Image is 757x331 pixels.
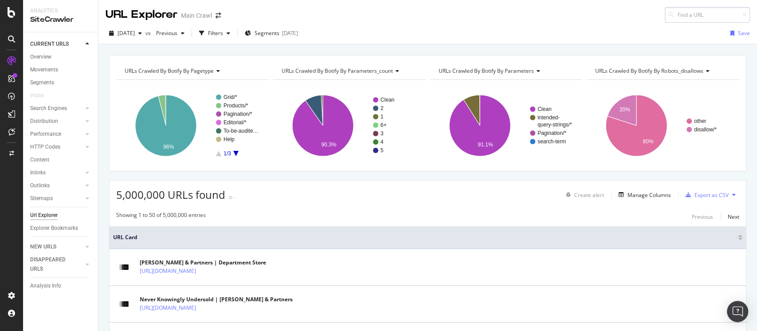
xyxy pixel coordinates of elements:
[439,67,534,75] span: URLs Crawled By Botify By parameters
[116,187,225,202] span: 5,000,000 URLs found
[692,213,713,221] div: Previous
[321,141,336,147] text: 90.3%
[106,26,145,40] button: [DATE]
[224,102,248,109] text: Products/*
[181,11,212,20] div: Main Crawl
[437,64,575,78] h4: URLs Crawled By Botify By parameters
[30,104,83,113] a: Search Engines
[727,301,748,322] div: Open Intercom Messenger
[118,29,135,37] span: 2025 Sep. 4th
[30,52,92,62] a: Overview
[282,29,298,37] div: [DATE]
[380,139,384,145] text: 4
[241,26,302,40] button: Segments[DATE]
[537,106,551,112] text: Clean
[30,281,61,291] div: Analysis Info
[30,130,83,139] a: Performance
[30,52,51,62] div: Overview
[229,196,232,199] img: Equal
[595,67,703,75] span: URLs Crawled By Botify By robots_disallows
[587,87,737,164] svg: A chart.
[562,188,604,202] button: Create alert
[30,39,83,49] a: CURRENT URLS
[30,142,83,152] a: HTTP Codes
[537,130,566,136] text: Pagination/*
[224,150,231,157] text: 1/3
[537,122,572,128] text: query-strings/*
[224,94,237,100] text: Grid/*
[30,281,92,291] a: Analysis Info
[620,106,630,113] text: 20%
[280,64,418,78] h4: URLs Crawled By Botify By parameters_count
[30,78,92,87] a: Segments
[738,29,750,37] div: Save
[113,261,135,273] img: main image
[30,65,92,75] a: Movements
[30,155,49,165] div: Content
[30,91,52,100] a: Visits
[106,7,177,22] div: URL Explorer
[153,26,188,40] button: Previous
[682,188,729,202] button: Export as CSV
[30,255,83,274] a: DISAPPEARED URLS
[224,136,235,142] text: Help
[30,155,92,165] a: Content
[140,267,196,276] a: [URL][DOMAIN_NAME]
[380,114,384,120] text: 1
[224,119,247,126] text: Editorial/*
[140,296,293,303] div: Never Knowingly Undersold | [PERSON_NAME] & Partners
[692,211,713,222] button: Previous
[628,191,671,199] div: Manage Columns
[615,189,671,200] button: Manage Columns
[380,130,384,137] text: 3
[255,29,279,37] span: Segments
[30,7,91,15] div: Analytics
[234,193,236,201] div: -
[30,242,83,252] a: NEW URLS
[30,117,58,126] div: Distribution
[593,64,731,78] h4: URLs Crawled By Botify By robots_disallows
[113,233,736,241] span: URL Card
[30,168,46,177] div: Inlinks
[30,117,83,126] a: Distribution
[123,64,261,78] h4: URLs Crawled By Botify By pagetype
[694,118,706,124] text: other
[282,67,393,75] span: URLs Crawled By Botify By parameters_count
[30,194,83,203] a: Sitemaps
[574,191,604,199] div: Create alert
[273,87,424,164] svg: A chart.
[224,111,252,117] text: Pagination/*
[643,138,654,145] text: 80%
[30,65,58,75] div: Movements
[216,12,221,19] div: arrow-right-arrow-left
[30,15,91,25] div: SiteCrawler
[665,7,750,23] input: Find a URL
[537,138,566,145] text: search-term
[430,87,580,164] svg: A chart.
[30,224,78,233] div: Explorer Bookmarks
[153,29,177,37] span: Previous
[113,298,135,310] img: main image
[380,147,384,154] text: 5
[208,29,223,37] div: Filters
[30,181,83,190] a: Outlinks
[478,142,493,148] text: 91.1%
[380,97,394,103] text: Clean
[30,224,92,233] a: Explorer Bookmarks
[125,67,214,75] span: URLs Crawled By Botify By pagetype
[380,122,387,128] text: 6+
[380,105,384,111] text: 2
[30,142,60,152] div: HTTP Codes
[224,128,259,134] text: To-be-audite…
[30,104,67,113] div: Search Engines
[728,213,739,221] div: Next
[30,39,69,49] div: CURRENT URLS
[30,211,58,220] div: Url Explorer
[30,168,83,177] a: Inlinks
[30,242,56,252] div: NEW URLS
[116,87,267,164] svg: A chart.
